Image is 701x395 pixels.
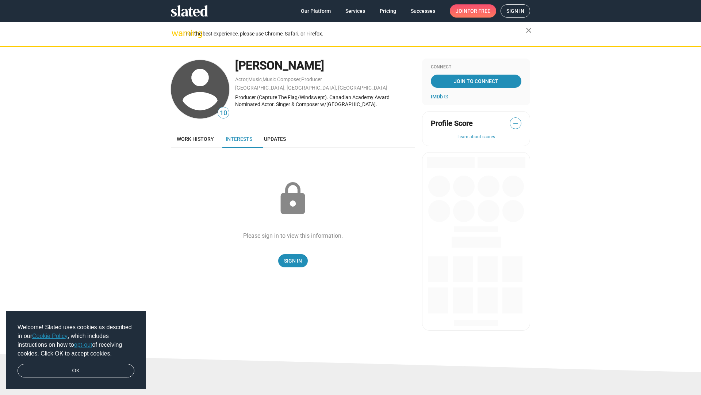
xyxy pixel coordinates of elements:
[243,232,343,240] div: Please sign in to view this information.
[524,26,533,35] mat-icon: close
[431,75,521,88] a: Join To Connect
[171,130,220,148] a: Work history
[431,118,473,128] span: Profile Score
[220,130,258,148] a: Interests
[431,94,448,99] a: IMDb
[248,76,262,82] a: Music
[32,333,68,339] a: Cookie Policy
[510,119,521,128] span: —
[275,181,311,217] mat-icon: lock
[431,64,521,70] div: Connect
[380,4,396,18] span: Pricing
[432,75,520,88] span: Join To Connect
[226,136,252,142] span: Interests
[235,76,248,82] a: Actor
[345,4,365,18] span: Services
[177,136,214,142] span: Work history
[262,78,263,82] span: ,
[450,4,496,18] a: Joinfor free
[295,4,337,18] a: Our Platform
[506,5,524,17] span: Sign in
[405,4,441,18] a: Successes
[172,29,180,38] mat-icon: warning
[235,58,415,74] div: [PERSON_NAME]
[18,364,134,378] a: dismiss cookie message
[501,4,530,18] a: Sign in
[431,134,521,140] button: Learn about scores
[374,4,402,18] a: Pricing
[18,323,134,358] span: Welcome! Slated uses cookies as described in our , which includes instructions on how to of recei...
[74,342,92,348] a: opt-out
[340,4,371,18] a: Services
[456,4,490,18] span: Join
[258,130,292,148] a: Updates
[301,4,331,18] span: Our Platform
[218,108,229,118] span: 10
[301,76,322,82] a: Producer
[235,85,387,91] a: [GEOGRAPHIC_DATA], [GEOGRAPHIC_DATA], [GEOGRAPHIC_DATA]
[411,4,435,18] span: Successes
[235,94,415,108] div: Producer (Capture The Flag/Windswept). Canadian Academy Award Nominated Actor. Singer & Composer ...
[263,76,300,82] a: Music Composer
[284,254,302,267] span: Sign In
[431,94,443,99] span: IMDb
[185,29,526,39] div: For the best experience, please use Chrome, Safari, or Firefox.
[6,311,146,390] div: cookieconsent
[264,136,286,142] span: Updates
[444,94,448,99] mat-icon: open_in_new
[278,254,308,267] a: Sign In
[467,4,490,18] span: for free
